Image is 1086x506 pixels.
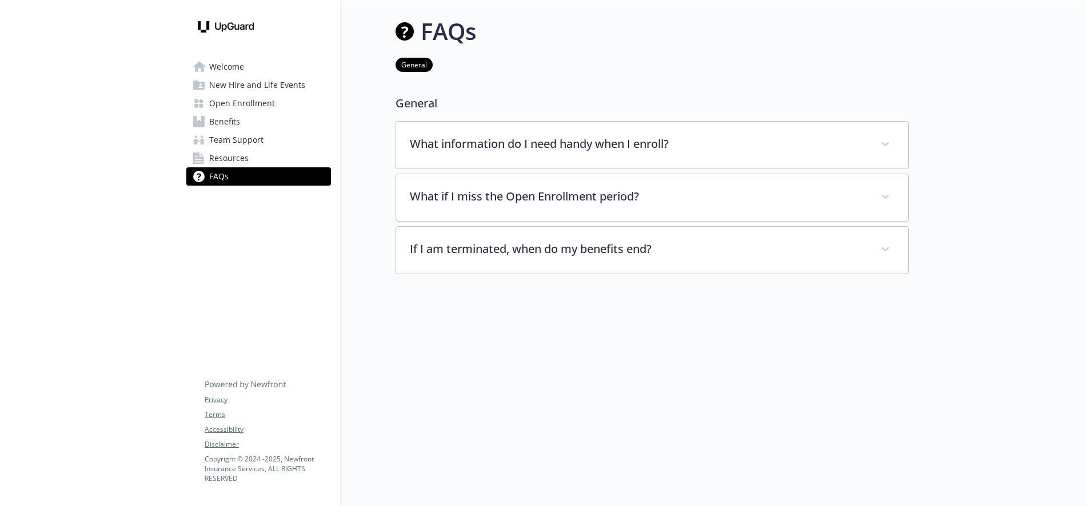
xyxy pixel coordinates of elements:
a: New Hire and Life Events [186,76,331,94]
p: What if I miss the Open Enrollment period? [410,188,867,205]
h1: FAQs [421,14,476,49]
a: Welcome [186,58,331,76]
a: Team Support [186,131,331,149]
p: General [396,95,909,112]
div: What if I miss the Open Enrollment period? [396,174,908,221]
span: Benefits [209,113,240,131]
span: Open Enrollment [209,94,275,113]
a: Accessibility [205,424,330,435]
p: What information do I need handy when I enroll? [410,135,867,152]
div: What information do I need handy when I enroll? [396,122,908,168]
span: Team Support [209,131,263,149]
a: General [396,59,433,70]
a: Open Enrollment [186,94,331,113]
span: New Hire and Life Events [209,76,305,94]
p: If I am terminated, when do my benefits end? [410,240,867,258]
p: Copyright © 2024 - 2025 , Newfront Insurance Services, ALL RIGHTS RESERVED [205,454,330,483]
span: FAQs [209,167,229,186]
a: Disclaimer [205,439,330,449]
a: FAQs [186,167,331,186]
a: Resources [186,149,331,167]
a: Benefits [186,113,331,131]
a: Terms [205,409,330,420]
div: If I am terminated, when do my benefits end? [396,227,908,274]
span: Resources [209,149,249,167]
a: Privacy [205,395,330,405]
span: Welcome [209,58,244,76]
